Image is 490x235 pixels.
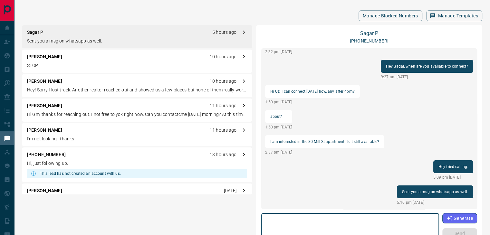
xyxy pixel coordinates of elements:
button: Manage Templates [426,10,482,21]
p: I am interested in the 80 Mill St apartment. Is it still available? [270,138,380,146]
p: [PERSON_NAME] [27,187,62,194]
p: [PERSON_NAME] [27,127,62,134]
p: Sent you a msg on whatsapp as well. [27,38,247,44]
p: [PERSON_NAME] [27,53,62,60]
p: STOP [27,62,247,69]
a: Sagar P [360,30,378,36]
div: This lead has not created an account with us. [40,169,121,178]
p: 10 hours ago [210,78,237,85]
p: [PHONE_NUMBER] [350,38,389,44]
p: 2:37 pm [DATE] [265,149,385,155]
p: 1:50 pm [DATE] [265,124,293,130]
p: I'm not looking - thanks [27,136,247,142]
p: 11 hours ago [210,102,237,109]
p: Sent you a msg on whatsapp as well. [402,188,468,196]
p: Hey! Sorry I lost track. Another realtor reached out and showed us a few places but none of them ... [27,87,247,93]
p: Hey tried calling. [438,163,468,171]
p: [PERSON_NAME] [27,102,62,109]
p: Hi, just following up. [27,160,247,167]
p: 1:50 pm [DATE] [265,99,360,105]
button: Generate [442,213,477,223]
p: 5 hours ago [212,29,236,36]
p: 10 hours ago [210,53,237,60]
p: [PHONE_NUMBER] [27,151,66,158]
p: Hey Sagar, when are you available to connect? [386,62,468,70]
p: 11 hours ago [210,127,237,134]
p: Hi Gm, thanks for reaching out. I not free to yok right now. Can you contactcme [DATE] morning? A... [27,111,247,118]
p: 5:09 pm [DATE] [433,174,473,180]
button: Manage Blocked Numbers [359,10,422,21]
p: 13 hours ago [210,151,237,158]
p: Hi Uzi I can connect [DATE] how, any after 4pm? [270,88,355,95]
p: 9:27 am [DATE] [381,74,473,80]
p: 5:10 pm [DATE] [397,200,473,205]
p: 2:32 pm [DATE] [265,49,442,55]
p: Sagar P [27,29,43,36]
p: [DATE] [224,187,237,194]
p: about* [270,113,287,120]
p: [PERSON_NAME] [27,78,62,85]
